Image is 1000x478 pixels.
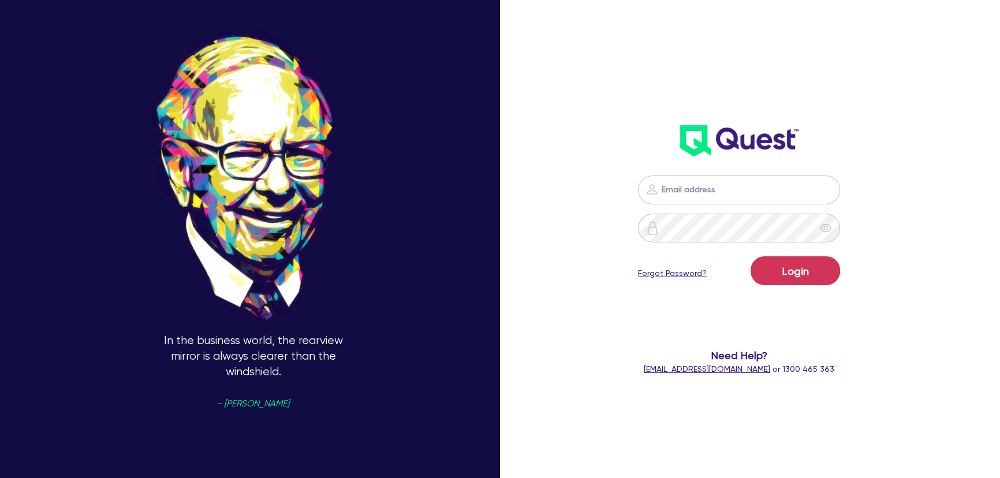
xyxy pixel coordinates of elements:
a: Forgot Password? [638,267,707,279]
button: Login [751,256,840,285]
span: Need Help? [607,348,871,363]
span: - [PERSON_NAME] [217,399,289,408]
img: icon-password [645,182,659,196]
span: or 1300 465 363 [644,364,834,374]
img: wH2k97JdezQIQAAAABJRU5ErkJggg== [680,125,798,156]
img: icon-password [645,221,659,235]
a: [EMAIL_ADDRESS][DOMAIN_NAME] [644,364,770,374]
input: Email address [638,175,840,204]
span: eye [820,222,831,234]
